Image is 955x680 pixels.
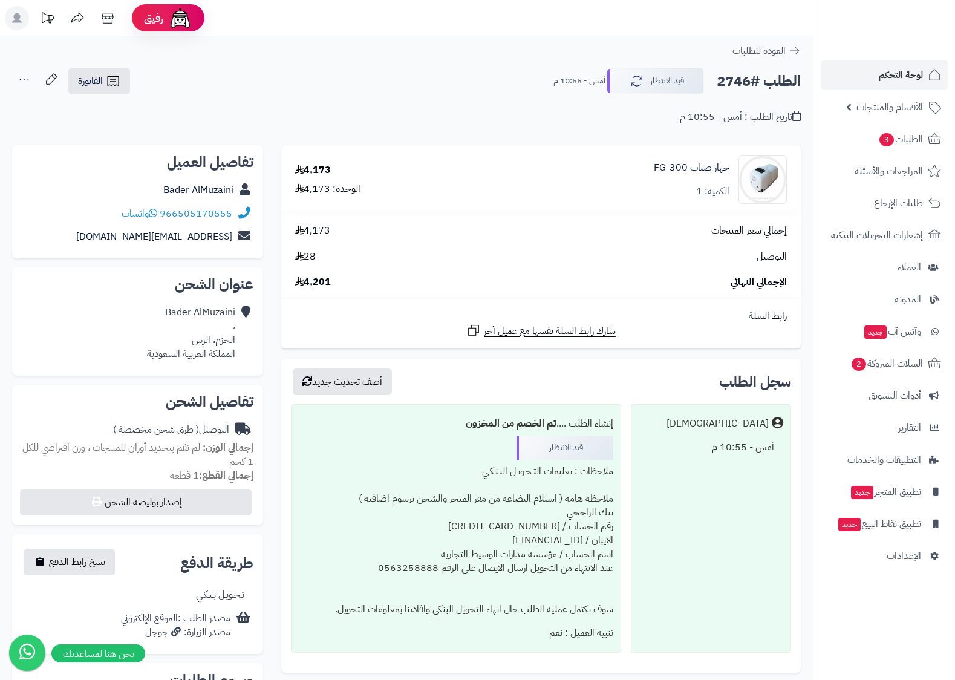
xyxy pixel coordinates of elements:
[286,309,796,323] div: رابط السلة
[879,67,923,83] span: لوحة التحكم
[203,440,253,455] strong: إجمالي الوزن:
[22,394,253,409] h2: تفاصيل الشحن
[757,250,787,264] span: التوصيل
[199,468,253,483] strong: إجمالي القطع:
[24,549,115,575] button: نسخ رابط الدفع
[78,74,103,88] span: الفاتورة
[121,612,230,639] div: مصدر الطلب :الموقع الإلكتروني
[32,6,62,33] a: تحديثات المنصة
[22,277,253,292] h2: عنوان الشحن
[887,548,921,564] span: الإعدادات
[821,509,948,538] a: تطبيق نقاط البيعجديد
[821,285,948,314] a: المدونة
[299,621,613,645] div: تنبيه العميل : نعم
[122,206,157,221] a: واتساب
[719,374,791,389] h3: سجل الطلب
[874,195,923,212] span: طلبات الإرجاع
[147,306,235,361] div: Bader AlMuzaini ، الحزم، الرس المملكة العربية السعودية
[144,11,163,25] span: رفيق
[113,423,229,437] div: التوصيل
[821,445,948,474] a: التطبيقات والخدمات
[696,185,729,198] div: الكمية: 1
[553,75,605,87] small: أمس - 10:55 م
[821,157,948,186] a: المراجعات والأسئلة
[717,69,801,94] h2: الطلب #2746
[295,163,331,177] div: 4,173
[466,323,616,338] a: شارك رابط السلة نفسها مع عميل آخر
[607,68,704,94] button: قيد الانتظار
[20,489,252,515] button: إصدار بوليصة الشحن
[821,253,948,282] a: العملاء
[49,555,105,569] span: نسخ رابط الدفع
[22,155,253,169] h2: تفاصيل العميل
[879,133,894,146] span: 3
[873,31,944,56] img: logo-2.png
[168,6,192,30] img: ai-face.png
[869,387,921,404] span: أدوات التسويق
[76,229,232,244] a: [EMAIL_ADDRESS][DOMAIN_NAME]
[68,68,130,94] a: الفاتورة
[113,422,199,437] span: ( طرق شحن مخصصة )
[821,317,948,346] a: وآتس آبجديد
[739,155,786,204] img: 1749749142-1-90x90.jpg
[821,189,948,218] a: طلبات الإرجاع
[295,250,316,264] span: 28
[732,44,801,58] a: العودة للطلبات
[484,324,616,338] span: شارك رابط السلة نفسها مع عميل آخر
[855,163,923,180] span: المراجعات والأسئلة
[163,183,233,197] a: Bader AlMuzaini
[895,291,921,308] span: المدونة
[863,323,921,340] span: وآتس آب
[160,206,232,221] a: 966505170555
[466,416,556,431] b: تم الخصم من المخزون
[837,515,921,532] span: تطبيق نقاط البيع
[878,131,923,148] span: الطلبات
[732,44,786,58] span: العودة للطلبات
[898,259,921,276] span: العملاء
[851,486,873,499] span: جديد
[293,368,392,395] button: أضف تحديث جديد
[847,451,921,468] span: التطبيقات والخدمات
[299,460,613,621] div: ملاحظات : تعليمات التـحـويـل البـنـكـي ملاحظة هامة ( استلام البضاعة من مقر المتجر والشحن برسوم اض...
[821,381,948,410] a: أدوات التسويق
[821,477,948,506] a: تطبيق المتجرجديد
[821,221,948,250] a: إشعارات التحويلات البنكية
[680,110,801,124] div: تاريخ الطلب : أمس - 10:55 م
[121,626,230,639] div: مصدر الزيارة: جوجل
[821,541,948,570] a: الإعدادات
[711,224,787,238] span: إجمالي سعر المنتجات
[639,436,783,459] div: أمس - 10:55 م
[821,125,948,154] a: الطلبات3
[864,325,887,339] span: جديد
[821,349,948,378] a: السلات المتروكة2
[831,227,923,244] span: إشعارات التحويلات البنكية
[667,417,769,431] div: [DEMOGRAPHIC_DATA]
[821,413,948,442] a: التقارير
[850,483,921,500] span: تطبيق المتجر
[22,440,253,469] span: لم تقم بتحديد أوزان للمنتجات ، وزن افتراضي للكل 1 كجم
[196,588,244,602] div: تـحـويـل بـنـكـي
[170,468,253,483] small: 1 قطعة
[295,224,330,238] span: 4,173
[731,275,787,289] span: الإجمالي النهائي
[856,99,923,116] span: الأقسام والمنتجات
[838,518,861,531] span: جديد
[898,419,921,436] span: التقارير
[299,412,613,436] div: إنشاء الطلب ....
[180,556,253,570] h2: طريقة الدفع
[517,436,613,460] div: قيد الانتظار
[821,60,948,90] a: لوحة التحكم
[295,182,360,196] div: الوحدة: 4,173
[295,275,331,289] span: 4,201
[852,358,866,371] span: 2
[850,355,923,372] span: السلات المتروكة
[654,161,729,175] a: جهاز ضباب FG-300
